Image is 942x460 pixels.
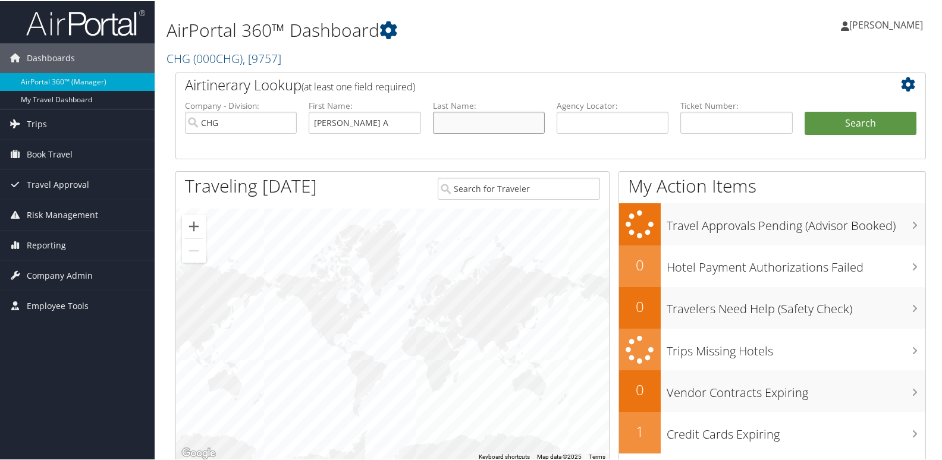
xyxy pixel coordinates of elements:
a: 0Travelers Need Help (Safety Check) [619,286,925,327]
span: Risk Management [27,199,98,229]
h2: 0 [619,379,661,399]
img: airportal-logo.png [26,8,145,36]
label: First Name: [309,99,420,111]
button: Zoom out [182,238,206,261]
h3: Travel Approvals Pending (Advisor Booked) [667,210,925,233]
span: (at least one field required) [302,79,415,92]
span: Trips [27,108,47,138]
button: Keyboard shortcuts [479,452,530,460]
a: Travel Approvals Pending (Advisor Booked) [619,202,925,244]
label: Agency Locator: [557,99,668,111]
label: Company - Division: [185,99,297,111]
button: Zoom in [182,213,206,237]
a: Open this area in Google Maps (opens a new window) [179,445,218,460]
h3: Travelers Need Help (Safety Check) [667,294,925,316]
a: [PERSON_NAME] [841,6,935,42]
label: Last Name: [433,99,545,111]
span: ( 000CHG ) [193,49,243,65]
h1: Traveling [DATE] [185,172,317,197]
h2: 1 [619,420,661,440]
h3: Vendor Contracts Expiring [667,377,925,400]
h3: Credit Cards Expiring [667,419,925,442]
img: Google [179,445,218,460]
a: Trips Missing Hotels [619,327,925,370]
h2: Airtinerary Lookup [185,74,854,94]
span: Travel Approval [27,169,89,199]
a: 0Vendor Contracts Expiring [619,369,925,411]
h1: AirPortal 360™ Dashboard [167,17,679,42]
span: , [ 9757 ] [243,49,281,65]
h1: My Action Items [619,172,925,197]
a: CHG [167,49,281,65]
h3: Hotel Payment Authorizations Failed [667,252,925,275]
a: 1Credit Cards Expiring [619,411,925,452]
h2: 0 [619,254,661,274]
button: Search [805,111,916,134]
span: Company Admin [27,260,93,289]
h2: 0 [619,295,661,316]
h3: Trips Missing Hotels [667,336,925,358]
span: Reporting [27,229,66,259]
span: Dashboards [27,42,75,72]
a: 0Hotel Payment Authorizations Failed [619,244,925,286]
input: Search for Traveler [438,177,600,199]
label: Ticket Number: [680,99,792,111]
span: Employee Tools [27,290,89,320]
span: Map data ©2025 [537,452,582,459]
a: Terms (opens in new tab) [589,452,605,459]
span: Book Travel [27,138,73,168]
span: [PERSON_NAME] [849,17,923,30]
